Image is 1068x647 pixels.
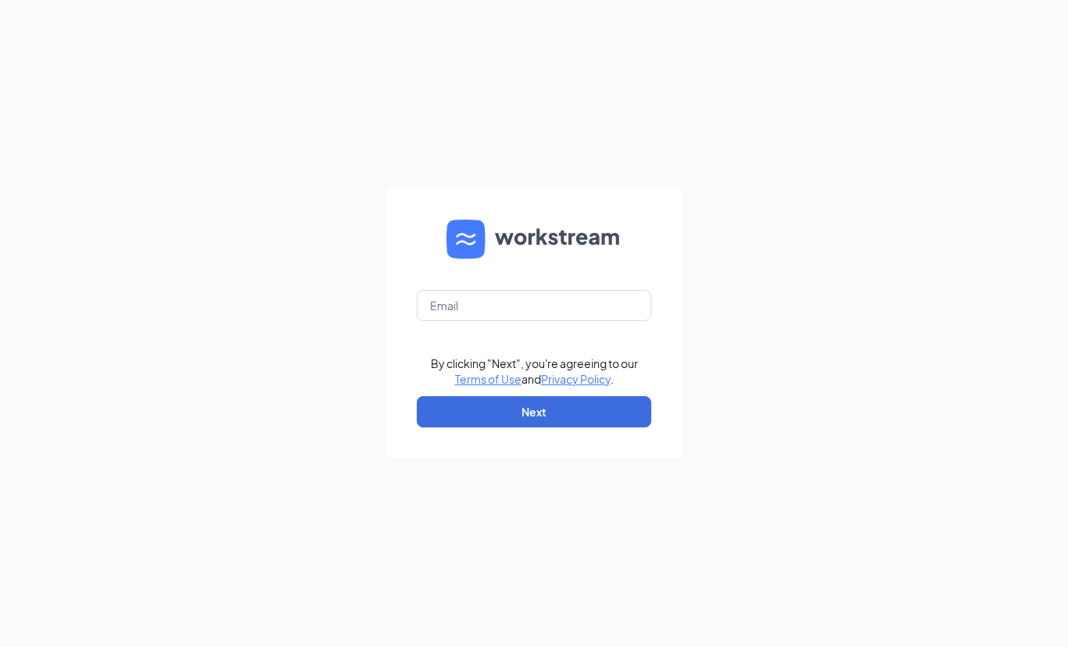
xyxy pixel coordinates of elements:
[417,396,651,427] button: Next
[431,356,638,387] div: By clicking "Next", you're agreeing to our and .
[455,372,521,386] a: Terms of Use
[417,290,651,321] input: Email
[446,220,622,259] img: WS logo and Workstream text
[541,372,611,386] a: Privacy Policy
